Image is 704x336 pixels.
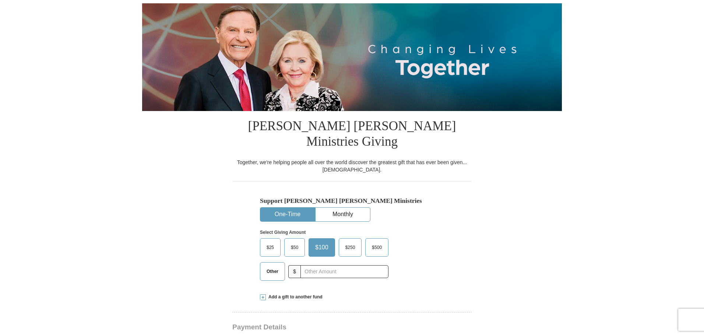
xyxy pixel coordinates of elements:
span: $500 [368,242,386,253]
span: $250 [342,242,359,253]
div: Together, we're helping people all over the world discover the greatest gift that has ever been g... [232,159,472,173]
span: $100 [311,242,332,253]
h3: Payment Details [232,323,420,332]
button: Monthly [316,208,370,221]
h5: Support [PERSON_NAME] [PERSON_NAME] Ministries [260,197,444,205]
span: Other [263,266,282,277]
span: $25 [263,242,278,253]
button: One-Time [260,208,315,221]
strong: Select Giving Amount [260,230,306,235]
span: $ [288,265,301,278]
span: $50 [287,242,302,253]
input: Other Amount [300,265,388,278]
h1: [PERSON_NAME] [PERSON_NAME] Ministries Giving [232,111,472,159]
span: Add a gift to another fund [266,294,323,300]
